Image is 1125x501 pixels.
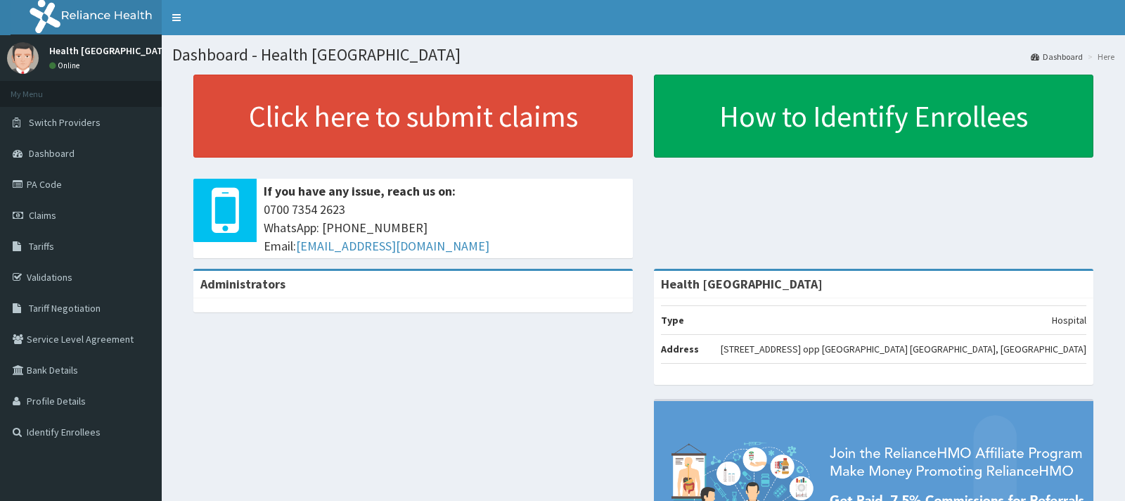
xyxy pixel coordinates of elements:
h1: Dashboard - Health [GEOGRAPHIC_DATA] [172,46,1114,64]
b: Address [661,343,699,355]
span: Tariffs [29,240,54,253]
p: [STREET_ADDRESS] opp [GEOGRAPHIC_DATA] [GEOGRAPHIC_DATA], [GEOGRAPHIC_DATA] [721,342,1086,356]
p: Hospital [1052,313,1086,327]
img: User Image [7,42,39,74]
a: Click here to submit claims [193,75,633,158]
p: Health [GEOGRAPHIC_DATA] [49,46,172,56]
a: [EMAIL_ADDRESS][DOMAIN_NAME] [296,238,489,254]
span: Dashboard [29,147,75,160]
li: Here [1084,51,1114,63]
span: Tariff Negotiation [29,302,101,315]
b: Type [661,314,684,326]
strong: Health [GEOGRAPHIC_DATA] [661,276,823,292]
span: 0700 7354 2623 WhatsApp: [PHONE_NUMBER] Email: [264,201,626,255]
span: Switch Providers [29,116,101,129]
b: If you have any issue, reach us on: [264,183,456,199]
span: Claims [29,209,56,222]
a: How to Identify Enrollees [654,75,1093,158]
a: Online [49,61,83,70]
a: Dashboard [1031,51,1083,63]
b: Administrators [200,276,285,292]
